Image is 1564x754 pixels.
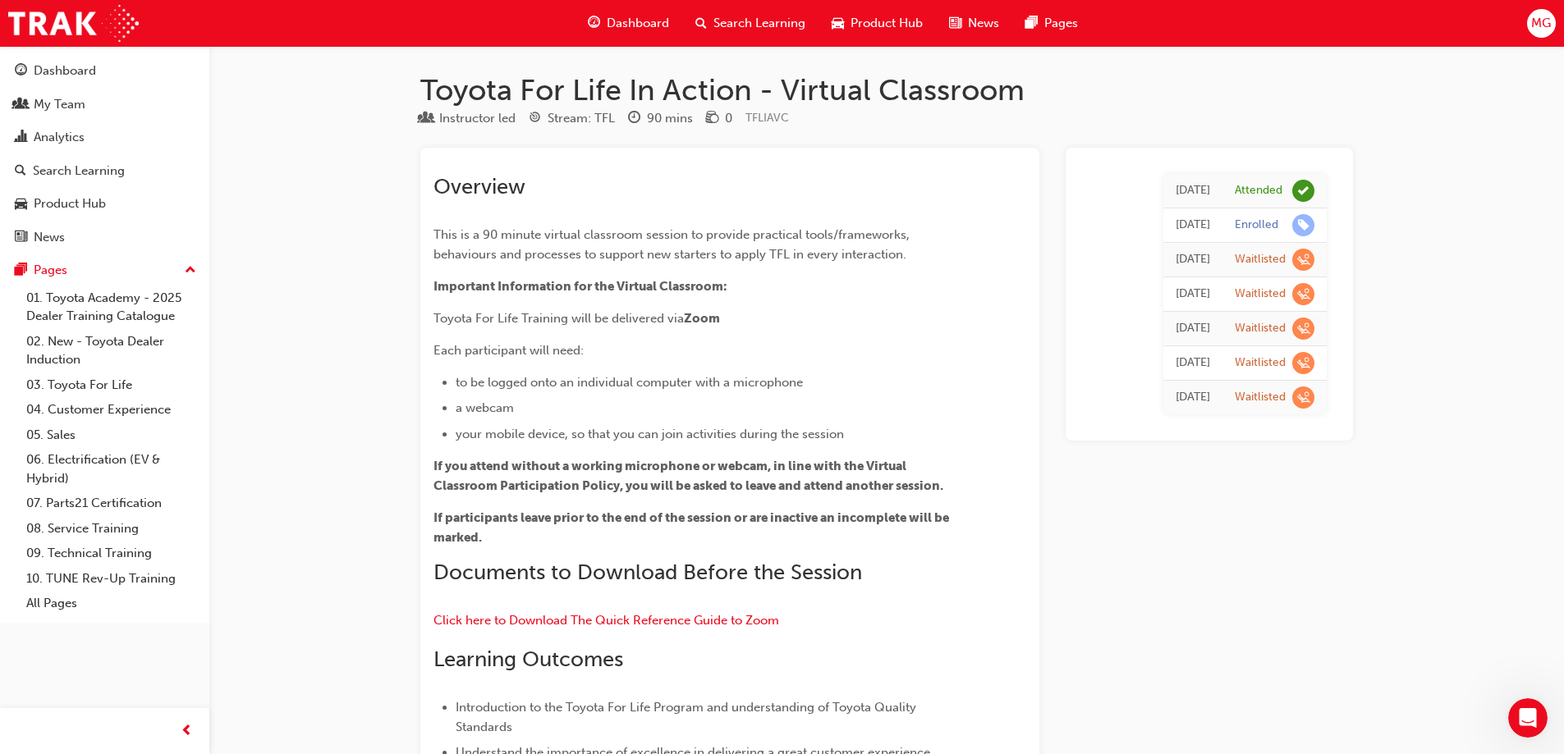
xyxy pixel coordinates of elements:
h1: Toyota For Life In Action - Virtual Classroom [420,72,1353,108]
button: DashboardMy TeamAnalyticsSearch LearningProduct HubNews [7,53,203,255]
a: News [7,222,203,253]
div: Waitlisted [1235,286,1286,302]
span: Important Information for the Virtual Classroom: [433,279,727,294]
button: Pages [7,255,203,286]
span: up-icon [185,260,196,281]
div: Duration [628,108,693,129]
div: Wed Aug 20 2025 09:00:00 GMT+1000 (Australian Eastern Standard Time) [1176,181,1210,200]
span: learningRecordVerb_ATTEND-icon [1292,180,1314,202]
a: news-iconNews [936,7,1012,40]
div: Enrolled [1235,217,1278,233]
div: Pages [34,261,67,280]
span: clock-icon [628,112,640,126]
span: This is a 90 minute virtual classroom session to provide practical tools/frameworks, behaviours a... [433,227,913,262]
span: people-icon [15,98,27,112]
div: Thu Aug 14 2025 10:00:52 GMT+1000 (Australian Eastern Standard Time) [1176,216,1210,235]
span: Each participant will need: [433,343,584,358]
button: MG [1527,9,1556,38]
div: Fri Jun 06 2025 14:15:28 GMT+1000 (Australian Eastern Standard Time) [1176,250,1210,269]
a: Analytics [7,122,203,153]
div: 90 mins [647,109,693,128]
span: Pages [1044,14,1078,33]
a: 06. Electrification (EV & Hybrid) [20,447,203,491]
span: target-icon [529,112,541,126]
a: My Team [7,89,203,120]
a: 07. Parts21 Certification [20,491,203,516]
div: Stream: TFL [548,109,615,128]
span: guage-icon [15,64,27,79]
a: All Pages [20,591,203,616]
span: learningRecordVerb_WAITLIST-icon [1292,249,1314,271]
span: learningResourceType_INSTRUCTOR_LED-icon [420,112,433,126]
span: Learning resource code [745,111,789,125]
div: Waitlisted [1235,321,1286,336]
div: Attended [1235,183,1282,199]
a: 10. TUNE Rev-Up Training [20,566,203,592]
div: Fri Jun 06 2025 14:15:13 GMT+1000 (Australian Eastern Standard Time) [1176,319,1210,338]
span: News [968,14,999,33]
span: search-icon [695,13,707,34]
a: pages-iconPages [1012,7,1091,40]
span: Product Hub [851,14,923,33]
span: Overview [433,174,525,199]
span: guage-icon [588,13,600,34]
span: pages-icon [1025,13,1038,34]
div: My Team [34,95,85,114]
div: News [34,228,65,247]
a: car-iconProduct Hub [819,7,936,40]
span: learningRecordVerb_WAITLIST-icon [1292,283,1314,305]
span: car-icon [15,197,27,212]
a: 09. Technical Training [20,541,203,566]
div: Analytics [34,128,85,147]
div: Product Hub [34,194,106,213]
span: learningRecordVerb_WAITLIST-icon [1292,318,1314,340]
span: Introduction to the Toyota For Life Program and understanding of Toyota Quality Standards [456,700,920,734]
a: 01. Toyota Academy - 2025 Dealer Training Catalogue [20,286,203,329]
span: learningRecordVerb_WAITLIST-icon [1292,386,1314,409]
span: MG [1531,14,1551,33]
a: 05. Sales [20,423,203,448]
a: Product Hub [7,189,203,219]
span: news-icon [15,231,27,245]
div: Fri Jun 06 2025 14:15:20 GMT+1000 (Australian Eastern Standard Time) [1176,285,1210,304]
span: search-icon [15,164,26,179]
img: Trak [8,5,139,42]
span: Zoom [684,311,720,326]
div: Waitlisted [1235,390,1286,405]
div: Price [706,108,732,129]
span: a webcam [456,400,514,415]
span: Learning Outcomes [433,647,623,672]
span: news-icon [949,13,961,34]
span: Documents to Download Before the Session [433,560,862,585]
a: Search Learning [7,156,203,186]
div: Fri Jun 06 2025 14:14:34 GMT+1000 (Australian Eastern Standard Time) [1176,388,1210,407]
span: chart-icon [15,130,27,145]
a: 02. New - Toyota Dealer Induction [20,329,203,372]
a: Dashboard [7,56,203,86]
span: learningRecordVerb_WAITLIST-icon [1292,352,1314,374]
div: Type [420,108,516,129]
div: Instructor led [439,109,516,128]
div: Dashboard [34,62,96,80]
div: Search Learning [33,162,125,181]
span: your mobile device, so that you can join activities during the session [456,427,844,441]
span: prev-icon [181,721,193,742]
span: Search Learning [713,14,805,33]
a: 03. Toyota For Life [20,372,203,398]
span: learningRecordVerb_ENROLL-icon [1292,214,1314,236]
span: money-icon [706,112,718,126]
div: Waitlisted [1235,252,1286,267]
span: Toyota For Life Training will be delivered via [433,311,684,326]
div: 0 [725,109,732,128]
span: Dashboard [607,14,669,33]
a: Click here to Download The Quick Reference Guide to Zoom [433,613,779,628]
div: Fri Jun 06 2025 14:15:01 GMT+1000 (Australian Eastern Standard Time) [1176,354,1210,372]
span: pages-icon [15,263,27,278]
span: If participants leave prior to the end of the session or are inactive an incomplete will be marked. [433,510,952,545]
a: guage-iconDashboard [575,7,682,40]
span: If you attend without a working microphone or webcam, in line with the Virtual Classroom Particip... [433,459,943,493]
div: Stream [529,108,615,129]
